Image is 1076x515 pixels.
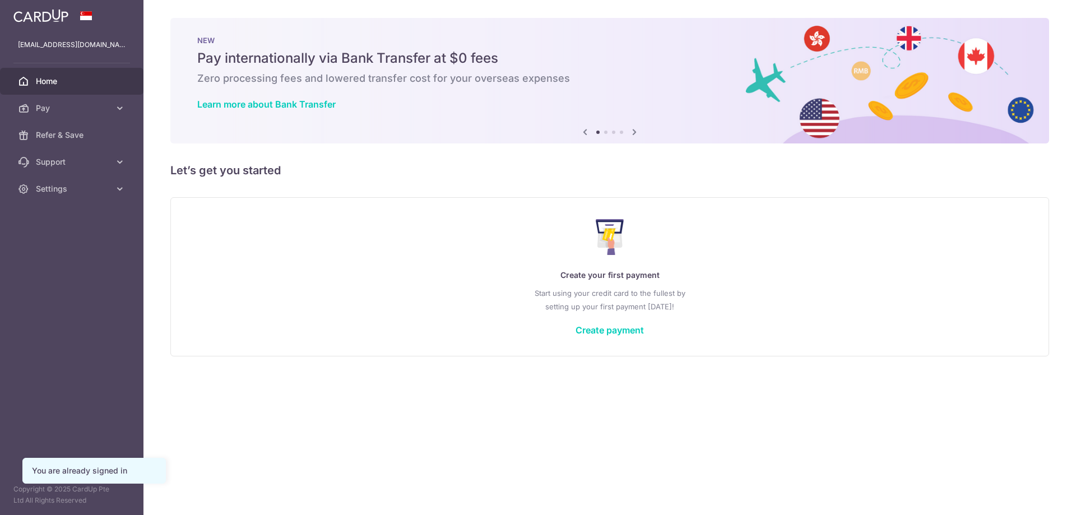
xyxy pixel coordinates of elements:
a: Create payment [576,324,644,336]
p: Start using your credit card to the fullest by setting up your first payment [DATE]! [193,286,1026,313]
span: Home [36,76,110,87]
p: Create your first payment [193,268,1026,282]
a: Learn more about Bank Transfer [197,99,336,110]
img: Make Payment [596,219,624,255]
h5: Pay internationally via Bank Transfer at $0 fees [197,49,1022,67]
span: Refer & Save [36,129,110,141]
span: Pay [36,103,110,114]
p: NEW [197,36,1022,45]
img: CardUp [13,9,68,22]
img: Bank transfer banner [170,18,1049,143]
div: You are already signed in [32,465,156,476]
p: [EMAIL_ADDRESS][DOMAIN_NAME] [18,39,126,50]
h6: Zero processing fees and lowered transfer cost for your overseas expenses [197,72,1022,85]
h5: Let’s get you started [170,161,1049,179]
span: Support [36,156,110,168]
span: Settings [36,183,110,194]
iframe: Opens a widget where you can find more information [1004,481,1065,509]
